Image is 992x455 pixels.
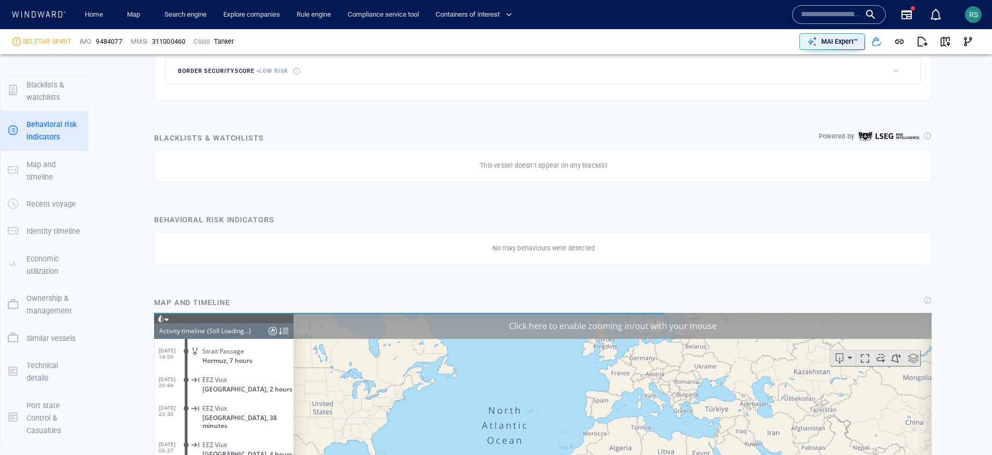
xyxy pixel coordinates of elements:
span: EEZ Visit [48,157,73,165]
div: Toggle map information layers [751,37,766,53]
p: Technical details [27,359,81,385]
a: Mapbox [640,314,668,321]
span: RS [969,10,978,19]
span: [DATE] 07:02 [5,185,32,198]
span: [DATE] 16:00 [5,243,32,255]
span: Strait Passage [48,34,90,42]
p: Blacklists & watchlists [27,79,81,104]
a: Explore companies [219,6,284,24]
dl: [DATE] 09:49EEZ Visit[GEOGRAPHIC_DATA] [5,207,139,235]
button: Technical details [1,352,88,392]
p: This vessel doesn’t appear on any blacklist [480,161,607,170]
button: Add to vessel list [865,30,888,53]
a: Recent voyage [1,199,88,209]
dl: [DATE] 23:30EEZ Visit[GEOGRAPHIC_DATA], 38 minutes [5,84,139,121]
dl: [DATE] 14:59Strait PassageHormuz, 7 hours [5,27,139,56]
span: Trigger Alert [48,271,85,279]
button: Blacklists & watchlists [1,71,88,111]
button: Visual Link Analysis [957,30,980,53]
span: Low risk [259,68,288,74]
div: Toggle vessel historical path [718,37,733,53]
div: Map and timeline [150,292,234,313]
p: Class [194,37,210,46]
dl: [DATE] 04:37EEZ Visit[GEOGRAPHIC_DATA], 2 hours [5,149,139,178]
button: Similar vessels [1,325,88,352]
button: Map and timeline [1,151,88,191]
div: Moderate risk [12,37,21,46]
a: Ownership & management [1,299,88,309]
p: Behavioral risk indicators [27,118,81,144]
a: Home [81,6,107,24]
span: EEZ Visit [48,214,73,222]
div: 311000460 [152,37,186,46]
a: Rule engine [292,6,335,24]
span: IQKAZ [48,252,67,260]
a: Behavioral risk indicators [1,125,88,135]
span: Destination Change [48,243,106,250]
p: Port state Control & Casualties [27,399,81,437]
a: Identity timeline [1,226,88,236]
iframe: Chat [948,408,984,447]
span: [DATE] 09:49 [5,214,32,226]
div: Notification center [930,8,942,21]
div: Behavioral risk indicators [154,213,274,226]
button: 9 days[DATE]-[DATE] [145,263,241,281]
a: Blacklists & watchlists [1,85,88,95]
button: Map [119,6,152,24]
button: RS [963,4,984,25]
button: Home [77,6,110,24]
button: Export vessel information [676,37,702,53]
dl: [DATE] 07:02EEZ Visit[GEOGRAPHIC_DATA], 2 hours [5,178,139,207]
a: Compliance service tool [344,6,423,24]
p: Economic utilization [27,252,81,278]
a: Technical details [1,366,88,376]
p: MMSI [131,37,148,46]
dl: [DATE] 16:00Destination ChangeIQKAZFOR ORDERS [5,235,139,264]
button: Port state Control & Casualties [1,392,88,445]
span: border security score - [178,68,288,74]
p: Similar vessels [27,332,75,345]
button: Identity timeline [1,218,88,245]
div: Blacklists & watchlists [152,130,266,146]
span: [GEOGRAPHIC_DATA], 4 hours [48,137,138,145]
button: Containers of interest [431,6,521,24]
span: [GEOGRAPHIC_DATA] [48,223,112,231]
p: No risky behaviours were detected [492,244,595,253]
div: Activity timeline [5,10,51,26]
span: [GEOGRAPHIC_DATA], 2 hours [48,166,138,174]
a: Similar vessels [1,333,88,343]
span: FOR ORDERS [78,252,116,260]
button: Export report [911,30,934,53]
button: Get link [888,30,911,53]
div: [DATE] - [DATE] [175,264,220,280]
span: MCB TEST [48,281,79,288]
button: Search engine [160,6,211,24]
span: SELETAR SPIRIT [23,37,71,46]
div: (Still Loading...) [53,10,97,26]
div: tooltips.createAOI [733,37,751,53]
p: IMO [80,37,92,46]
a: Port state Control & Casualties [1,412,88,422]
span: [DATE] 04:37 [5,157,32,169]
span: EEZ Visit [48,185,73,193]
p: Map and timeline [27,158,81,184]
a: Map [123,6,148,24]
a: OpenStreetMap [670,314,720,321]
button: Create an AOI. [733,37,751,53]
button: Behavioral risk indicators [1,111,88,151]
span: [DATE] 14:59 [5,34,32,47]
div: Focus on vessel path [702,37,718,53]
span: Containers of interest [436,9,512,21]
div: 500km [145,292,189,302]
span: [DATE] 16:00 [5,271,32,284]
div: Compliance Activities [115,10,123,26]
dl: [DATE] 00:27EEZ Visit[GEOGRAPHIC_DATA], 4 hours [5,121,139,149]
p: Recent voyage [27,198,76,210]
button: Recent voyage [1,191,88,218]
button: Economic utilization [1,245,88,285]
dl: [DATE] 20:44EEZ Visit[GEOGRAPHIC_DATA], 2 hours [5,56,139,84]
span: EEZ Visit [48,92,73,99]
